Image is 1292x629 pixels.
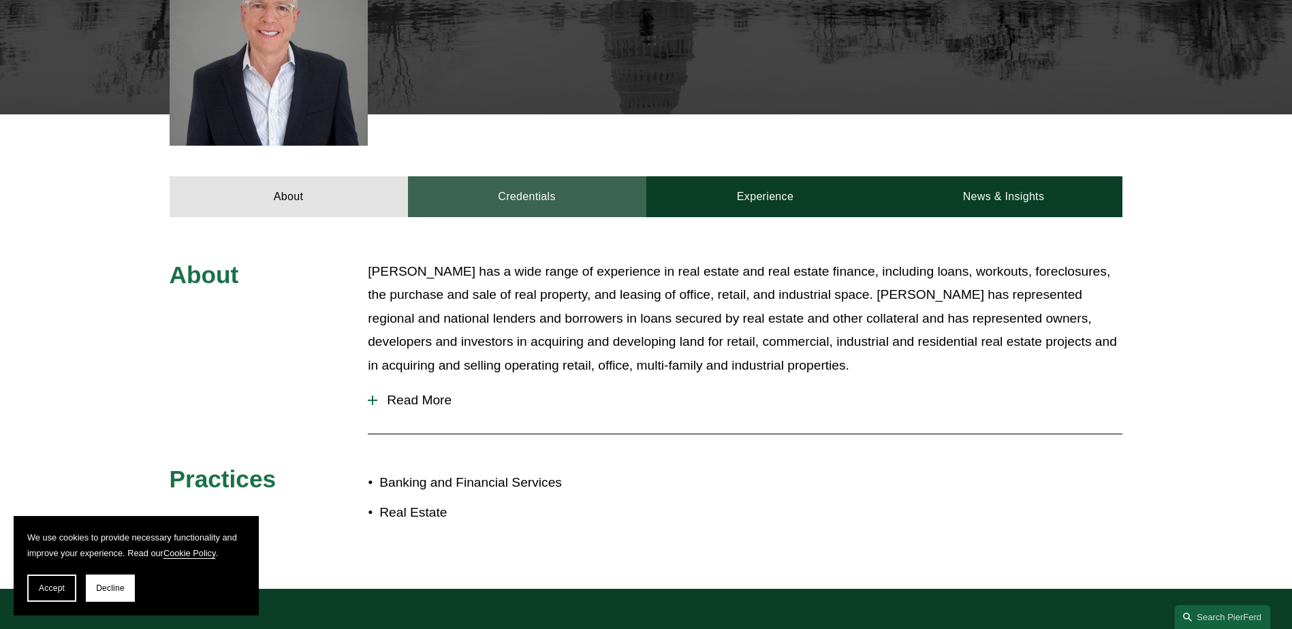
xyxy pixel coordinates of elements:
[368,383,1122,418] button: Read More
[379,501,646,525] p: Real Estate
[379,471,646,495] p: Banking and Financial Services
[163,548,216,558] a: Cookie Policy
[377,393,1122,408] span: Read More
[14,516,259,615] section: Cookie banner
[408,176,646,217] a: Credentials
[86,575,135,602] button: Decline
[27,575,76,602] button: Accept
[27,530,245,561] p: We use cookies to provide necessary functionality and improve your experience. Read our .
[646,176,885,217] a: Experience
[96,583,125,593] span: Decline
[1175,605,1270,629] a: Search this site
[170,261,239,288] span: About
[170,176,408,217] a: About
[170,466,277,492] span: Practices
[39,583,65,593] span: Accept
[368,260,1122,378] p: [PERSON_NAME] has a wide range of experience in real estate and real estate finance, including lo...
[884,176,1122,217] a: News & Insights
